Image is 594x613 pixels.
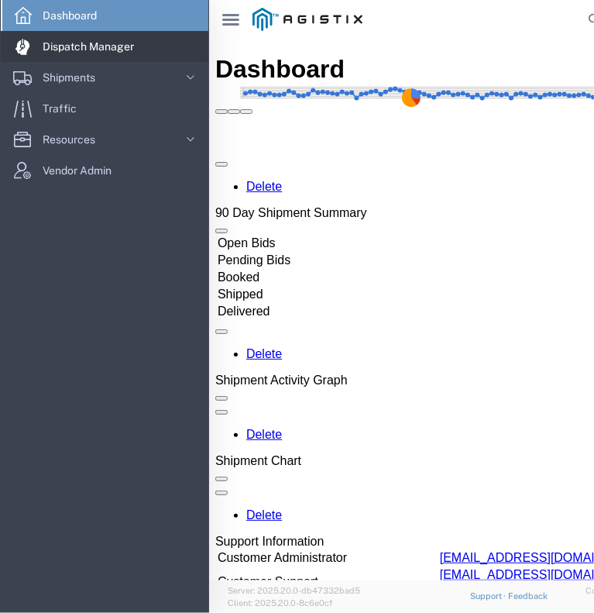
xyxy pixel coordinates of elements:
td: 25 [488,231,586,246]
span: Dispatch Manager [43,31,145,62]
a: Feedback [508,591,548,601]
a: Resources [1,124,208,155]
a: Support [470,591,509,601]
td: 57 [488,265,586,281]
span: Server: 2025.20.0-db47332bad5 [228,586,360,595]
span: Vendor Admin [43,155,122,186]
a: Vendor Admin [1,155,208,186]
span: Traffic [43,93,88,124]
text: Shipments [403,7,448,18]
td: 13 [488,248,586,263]
text: Shipped [400,9,423,16]
span: Resources [43,124,106,155]
td: 0 [488,197,586,212]
a: Dispatch Manager [1,31,208,62]
a: Traffic [1,93,208,124]
text: Booked [400,2,421,9]
a: Shipments [1,62,208,93]
span: Client: 2025.20.0-8c6e0cf [228,598,332,608]
td: 0 [488,214,586,229]
text: Delivered [400,17,427,24]
span: Shipments [43,62,106,93]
